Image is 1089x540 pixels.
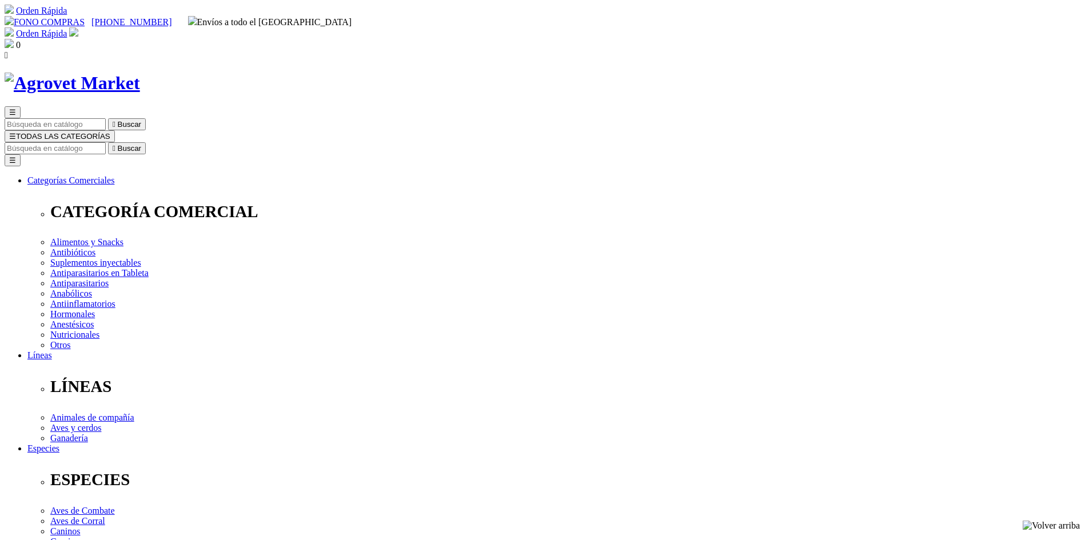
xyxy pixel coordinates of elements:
[27,443,59,453] a: Especies
[5,27,14,37] img: shopping-cart.svg
[5,5,14,14] img: shopping-cart.svg
[50,247,95,257] a: Antibióticos
[5,17,85,27] a: FONO COMPRAS
[9,132,16,141] span: ☰
[27,175,114,185] a: Categorías Comerciales
[5,73,140,94] img: Agrovet Market
[69,27,78,37] img: user.svg
[188,17,352,27] span: Envíos a todo el [GEOGRAPHIC_DATA]
[50,289,92,298] a: Anabólicos
[50,330,99,339] a: Nutricionales
[5,154,21,166] button: ☰
[5,16,14,25] img: phone.svg
[50,278,109,288] a: Antiparasitarios
[108,118,146,130] button:  Buscar
[91,17,171,27] a: [PHONE_NUMBER]
[50,423,101,433] a: Aves y cerdos
[9,108,16,117] span: ☰
[16,40,21,50] span: 0
[5,39,14,48] img: shopping-bag.svg
[50,319,94,329] a: Anestésicos
[50,377,1084,396] p: LÍNEAS
[50,268,149,278] a: Antiparasitarios en Tableta
[50,516,105,526] a: Aves de Corral
[50,237,123,247] a: Alimentos y Snacks
[50,299,115,309] a: Antiinflamatorios
[118,120,141,129] span: Buscar
[113,144,115,153] i: 
[50,340,71,350] a: Otros
[69,29,78,38] a: Acceda a su cuenta de cliente
[108,142,146,154] button:  Buscar
[50,470,1084,489] p: ESPECIES
[188,16,197,25] img: delivery-truck.svg
[5,118,106,130] input: Buscar
[1023,521,1080,531] img: Volver arriba
[27,350,52,360] a: Líneas
[50,413,134,422] a: Animales de compañía
[16,29,67,38] a: Orden Rápida
[113,120,115,129] i: 
[5,50,8,60] i: 
[50,258,141,267] a: Suplementos inyectables
[5,106,21,118] button: ☰
[50,526,80,536] a: Caninos
[50,433,88,443] a: Ganadería
[5,142,106,154] input: Buscar
[16,6,67,15] a: Orden Rápida
[50,506,115,515] a: Aves de Combate
[118,144,141,153] span: Buscar
[5,130,115,142] button: ☰TODAS LAS CATEGORÍAS
[50,202,1084,221] p: CATEGORÍA COMERCIAL
[50,309,95,319] a: Hormonales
